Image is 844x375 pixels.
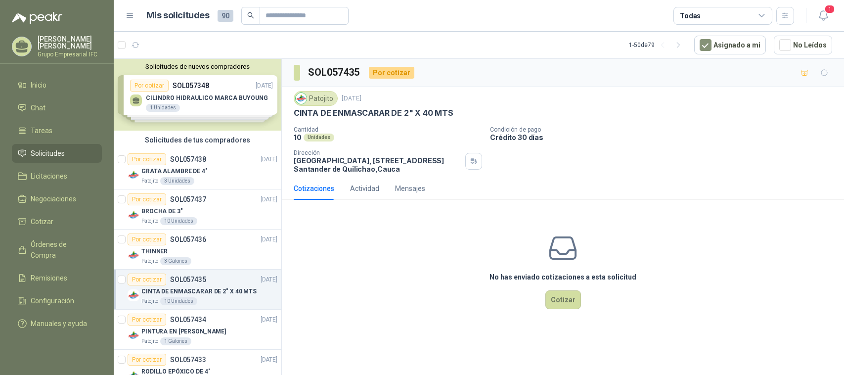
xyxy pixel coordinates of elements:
[170,236,206,243] p: SOL057436
[141,297,158,305] p: Patojito
[141,167,208,176] p: GRATA ALAMBRE DE 4"
[294,126,482,133] p: Cantidad
[12,269,102,287] a: Remisiones
[308,65,361,80] h3: SOL057435
[294,133,302,141] p: 10
[218,10,233,22] span: 90
[160,177,194,185] div: 3 Unidades
[114,131,281,149] div: Solicitudes de tus compradores
[160,217,197,225] div: 10 Unidades
[170,316,206,323] p: SOL057434
[12,76,102,94] a: Inicio
[294,149,461,156] p: Dirección
[128,289,139,301] img: Company Logo
[141,337,158,345] p: Patojito
[342,94,361,103] p: [DATE]
[12,167,102,186] a: Licitaciones
[170,356,206,363] p: SOL057433
[128,354,166,366] div: Por cotizar
[31,273,67,283] span: Remisiones
[146,8,210,23] h1: Mis solicitudes
[170,276,206,283] p: SOL057435
[141,257,158,265] p: Patojito
[118,63,277,70] button: Solicitudes de nuevos compradores
[12,291,102,310] a: Configuración
[489,272,636,282] h3: No has enviado cotizaciones a esta solicitud
[31,318,87,329] span: Manuales y ayuda
[31,193,76,204] span: Negociaciones
[304,134,334,141] div: Unidades
[114,189,281,230] a: Por cotizarSOL057437[DATE] Company LogoBROCHA DE 3"Patojito10 Unidades
[38,51,102,57] p: Grupo Empresarial IFC
[31,239,92,261] span: Órdenes de Compra
[350,183,379,194] div: Actividad
[31,80,46,91] span: Inicio
[170,196,206,203] p: SOL057437
[814,7,832,25] button: 1
[128,209,139,221] img: Company Logo
[38,36,102,49] p: [PERSON_NAME] [PERSON_NAME]
[261,275,277,284] p: [DATE]
[369,67,414,79] div: Por cotizar
[114,270,281,310] a: Por cotizarSOL057435[DATE] Company LogoCINTA DE ENMASCARAR DE 2" X 40 MTSPatojito10 Unidades
[31,171,67,182] span: Licitaciones
[31,295,74,306] span: Configuración
[12,235,102,265] a: Órdenes de Compra
[141,207,183,216] p: BROCHA DE 3"
[774,36,832,54] button: No Leídos
[294,183,334,194] div: Cotizaciones
[12,98,102,117] a: Chat
[128,274,166,285] div: Por cotizar
[680,10,701,21] div: Todas
[114,310,281,350] a: Por cotizarSOL057434[DATE] Company LogoPINTURA EN [PERSON_NAME]Patojito1 Galones
[294,108,453,118] p: CINTA DE ENMASCARAR DE 2" X 40 MTS
[128,329,139,341] img: Company Logo
[141,177,158,185] p: Patojito
[141,247,168,256] p: THINNER
[12,121,102,140] a: Tareas
[128,314,166,326] div: Por cotizar
[114,59,281,131] div: Solicitudes de nuevos compradoresPor cotizarSOL057348[DATE] CILINDRO HIDRAULICO MARCA BUYOUNG1 Un...
[128,169,139,181] img: Company Logo
[247,12,254,19] span: search
[141,287,257,296] p: CINTA DE ENMASCARAR DE 2" X 40 MTS
[12,144,102,163] a: Solicitudes
[12,12,62,24] img: Logo peakr
[261,195,277,204] p: [DATE]
[824,4,835,14] span: 1
[296,93,307,104] img: Company Logo
[114,230,281,270] a: Por cotizarSOL057436[DATE] Company LogoTHINNERPatojito3 Galones
[12,314,102,333] a: Manuales y ayuda
[629,37,686,53] div: 1 - 50 de 79
[141,217,158,225] p: Patojito
[31,125,52,136] span: Tareas
[128,153,166,165] div: Por cotizar
[31,102,45,113] span: Chat
[395,183,425,194] div: Mensajes
[261,235,277,244] p: [DATE]
[490,133,840,141] p: Crédito 30 días
[294,156,461,173] p: [GEOGRAPHIC_DATA], [STREET_ADDRESS] Santander de Quilichao , Cauca
[12,212,102,231] a: Cotizar
[261,155,277,164] p: [DATE]
[160,297,197,305] div: 10 Unidades
[160,257,191,265] div: 3 Galones
[128,249,139,261] img: Company Logo
[261,355,277,365] p: [DATE]
[128,193,166,205] div: Por cotizar
[294,91,338,106] div: Patojito
[261,315,277,325] p: [DATE]
[141,327,226,336] p: PINTURA EN [PERSON_NAME]
[490,126,840,133] p: Condición de pago
[12,189,102,208] a: Negociaciones
[31,148,65,159] span: Solicitudes
[694,36,766,54] button: Asignado a mi
[31,216,53,227] span: Cotizar
[114,149,281,189] a: Por cotizarSOL057438[DATE] Company LogoGRATA ALAMBRE DE 4"Patojito3 Unidades
[128,234,166,245] div: Por cotizar
[160,337,191,345] div: 1 Galones
[545,290,581,309] button: Cotizar
[170,156,206,163] p: SOL057438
